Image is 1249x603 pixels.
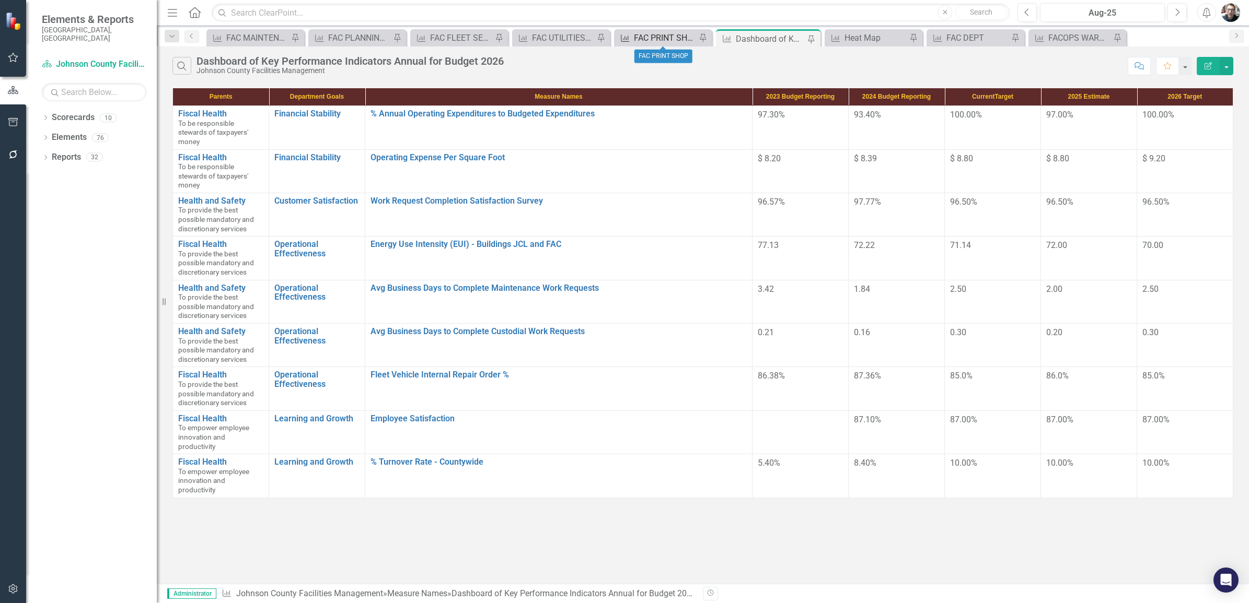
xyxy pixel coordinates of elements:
[269,106,365,149] td: Double-Click to Edit Right Click for Context Menu
[212,4,1010,22] input: Search ClearPoint...
[178,250,254,276] span: To provide the best possible mandatory and discretionary services
[365,149,753,193] td: Double-Click to Edit Right Click for Context Menu
[178,162,248,189] span: To be responsible stewards of taxpayers' money​
[1142,415,1170,424] span: 87.00%
[1046,197,1073,207] span: 96.50%
[365,280,753,323] td: Double-Click to Edit Right Click for Context Menu
[274,457,360,467] a: Learning and Growth
[178,467,249,494] span: To empower employee innovation and productivity
[946,31,1009,44] div: FAC DEPT
[52,132,87,144] a: Elements
[532,31,594,44] div: FAC UTILITIES / ENERGY MANAGEMENT
[274,196,360,206] a: Customer Satisfaction
[274,109,360,119] a: Financial Stability
[173,237,269,280] td: Double-Click to Edit Right Click for Context Menu
[311,31,390,44] a: FAC PLANNING DESIGN & CONSTRUCTION
[854,110,881,120] span: 93.40%
[854,371,881,381] span: 87.36%
[1031,31,1111,44] a: FACOPS WAREHOUSE AND COURIER
[236,588,383,598] a: Johnson County Facilities Management
[758,458,780,468] span: 5.40%
[758,284,774,294] span: 3.42
[1048,31,1111,44] div: FACOPS WAREHOUSE AND COURIER
[1142,371,1165,381] span: 85.0%
[387,588,447,598] a: Measure Names
[1221,3,1240,22] img: John Beaudoin
[736,32,805,45] div: Dashboard of Key Performance Indicators Annual for Budget 2026
[274,370,360,388] a: Operational Effectiveness
[950,240,971,250] span: 71.14
[371,283,747,293] a: Avg Business Days to Complete Maintenance Work Requests
[178,457,263,467] a: Fiscal Health
[86,153,103,162] div: 32
[328,31,390,44] div: FAC PLANNING DESIGN & CONSTRUCTION
[100,113,117,122] div: 10
[950,284,966,294] span: 2.50
[758,153,781,163] span: $ 8.20
[371,240,747,249] a: Energy Use Intensity (EUI) - Buildings JCL and FAC
[274,327,360,345] a: Operational Effectiveness
[758,240,779,250] span: 77.13
[167,588,216,599] span: Administrator
[1142,284,1159,294] span: 2.50
[950,415,977,424] span: 87.00%
[1142,197,1170,207] span: 96.50%
[178,206,254,232] span: To provide the best possible mandatory and discretionary services
[178,293,254,320] span: To provide the best possible mandatory and discretionary services
[929,31,1009,44] a: FAC DEPT
[515,31,594,44] a: FAC UTILITIES / ENERGY MANAGEMENT
[209,31,288,44] a: FAC MAINTENANCE
[854,197,881,207] span: 97.77%
[854,240,875,250] span: 72.22
[1046,415,1073,424] span: 87.00%
[178,423,249,450] span: To empower employee innovation and productivity
[274,240,360,258] a: Operational Effectiveness
[1046,327,1062,337] span: 0.20
[950,371,973,381] span: 85.0%
[52,151,81,163] a: Reports
[1046,284,1062,294] span: 2.00
[173,149,269,193] td: Double-Click to Edit Right Click for Context Menu
[274,283,360,302] a: Operational Effectiveness
[42,13,146,26] span: Elements & Reports
[5,11,24,30] img: ClearPoint Strategy
[371,370,747,380] a: Fleet Vehicle Internal Repair Order %
[371,196,747,206] a: Work Request Completion Satisfaction Survey
[950,153,973,163] span: $ 8.80
[430,31,492,44] div: FAC FLEET SERVICES
[758,327,774,337] span: 0.21
[178,196,263,206] a: Health and Safety
[365,324,753,367] td: Double-Click to Edit Right Click for Context Menu
[845,31,907,44] div: Heat Map
[634,50,692,63] div: FAC PRINT SHOP
[758,110,785,120] span: 97.30%
[1046,371,1069,381] span: 86.0%
[371,109,747,119] a: % Annual Operating Expenditures to Budgeted Expenditures
[173,193,269,236] td: Double-Click to Edit Right Click for Context Menu
[950,458,977,468] span: 10.00%
[1142,458,1170,468] span: 10.00%
[173,367,269,410] td: Double-Click to Edit Right Click for Context Menu
[854,284,870,294] span: 1.84
[92,133,109,142] div: 76
[758,197,785,207] span: 96.57%
[173,106,269,149] td: Double-Click to Edit Right Click for Context Menu
[269,367,365,410] td: Double-Click to Edit Right Click for Context Menu
[178,414,263,423] a: Fiscal Health
[178,327,263,336] a: Health and Safety
[274,153,360,162] a: Financial Stability
[365,454,753,498] td: Double-Click to Edit Right Click for Context Menu
[42,83,146,101] input: Search Below...
[1046,110,1073,120] span: 97.00%
[269,193,365,236] td: Double-Click to Edit Right Click for Context Menu
[950,110,982,120] span: 100.00%
[196,55,504,67] div: Dashboard of Key Performance Indicators Annual for Budget 2026
[950,197,977,207] span: 96.50%
[365,193,753,236] td: Double-Click to Edit Right Click for Context Menu
[1142,110,1174,120] span: 100.00%
[222,588,695,600] div: » »
[758,371,785,381] span: 86.38%
[42,26,146,43] small: [GEOGRAPHIC_DATA], [GEOGRAPHIC_DATA]
[365,106,753,149] td: Double-Click to Edit Right Click for Context Menu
